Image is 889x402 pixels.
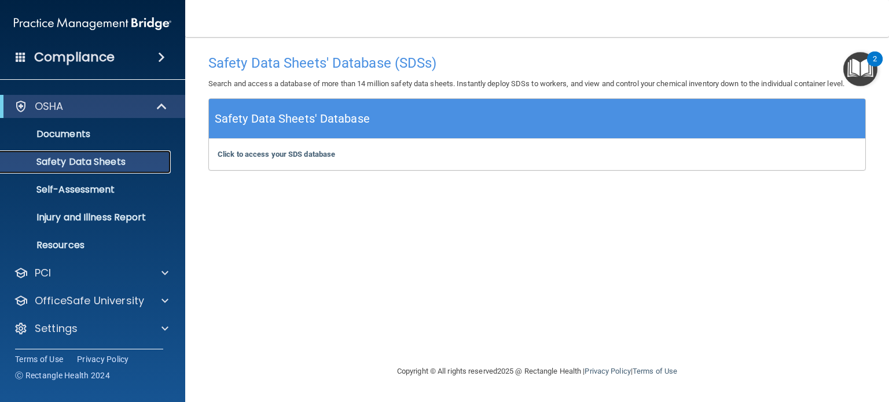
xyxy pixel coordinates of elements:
a: Terms of Use [15,353,63,365]
h4: Compliance [34,49,115,65]
button: Open Resource Center, 2 new notifications [843,52,877,86]
p: Resources [8,239,166,251]
p: Self-Assessment [8,184,166,196]
h5: Safety Data Sheets' Database [215,109,370,129]
a: Click to access your SDS database [218,150,335,158]
p: Settings [35,322,78,335]
a: Settings [14,322,168,335]
a: Privacy Policy [77,353,129,365]
div: 2 [873,59,877,74]
a: OfficeSafe University [14,294,168,308]
p: OfficeSafe University [35,294,144,308]
div: Copyright © All rights reserved 2025 @ Rectangle Health | | [326,353,748,390]
span: Ⓒ Rectangle Health 2024 [15,370,110,381]
a: PCI [14,266,168,280]
a: Privacy Policy [585,367,630,375]
a: OSHA [14,99,168,113]
p: OSHA [35,99,64,113]
p: Documents [8,128,166,140]
h4: Safety Data Sheets' Database (SDSs) [208,56,866,71]
p: PCI [35,266,51,280]
a: Terms of Use [633,367,677,375]
p: Search and access a database of more than 14 million safety data sheets. Instantly deploy SDSs to... [208,77,866,91]
p: Injury and Illness Report [8,212,166,223]
p: Safety Data Sheets [8,156,166,168]
img: PMB logo [14,12,171,35]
